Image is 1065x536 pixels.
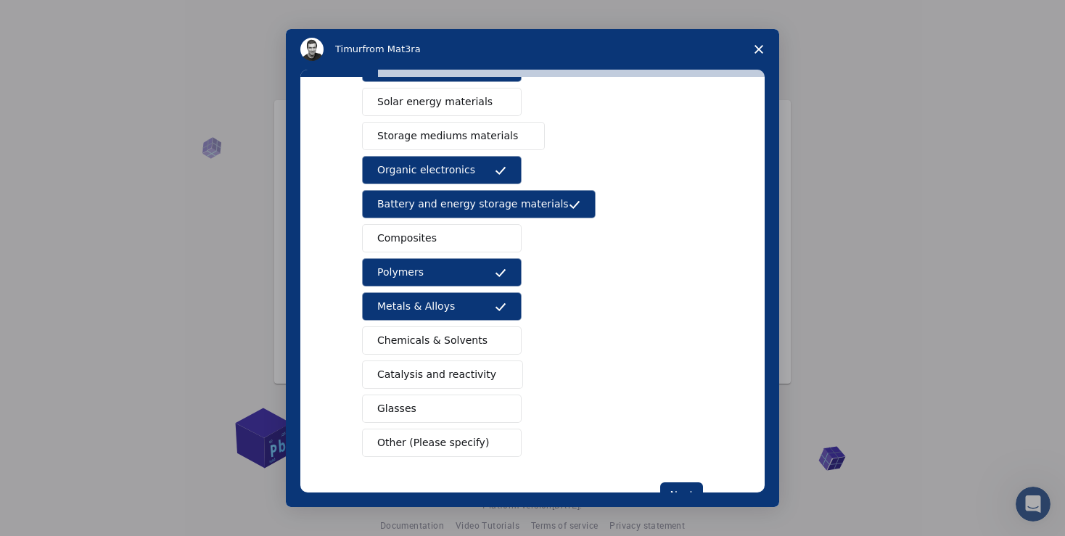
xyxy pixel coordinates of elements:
[362,395,522,423] button: Glasses
[660,482,703,507] button: Next
[377,94,493,110] span: Solar energy materials
[362,156,522,184] button: Organic electronics
[377,128,518,144] span: Storage mediums materials
[377,333,488,348] span: Chemicals & Solvents
[335,44,362,54] span: Timur
[377,162,475,178] span: Organic electronics
[362,224,522,252] button: Composites
[739,29,779,70] span: Close survey
[362,122,545,150] button: Storage mediums materials
[377,197,569,212] span: Battery and energy storage materials
[377,367,496,382] span: Catalysis and reactivity
[362,44,420,54] span: from Mat3ra
[377,435,489,450] span: Other (Please specify)
[362,292,522,321] button: Metals & Alloys
[362,88,522,116] button: Solar energy materials
[377,299,455,314] span: Metals & Alloys
[362,326,522,355] button: Chemicals & Solvents
[362,429,522,457] button: Other (Please specify)
[362,360,523,389] button: Catalysis and reactivity
[377,265,424,280] span: Polymers
[377,231,437,246] span: Composites
[362,190,596,218] button: Battery and energy storage materials
[362,258,522,286] button: Polymers
[377,401,416,416] span: Glasses
[300,38,324,61] img: Profile image for Timur
[29,10,81,23] span: Support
